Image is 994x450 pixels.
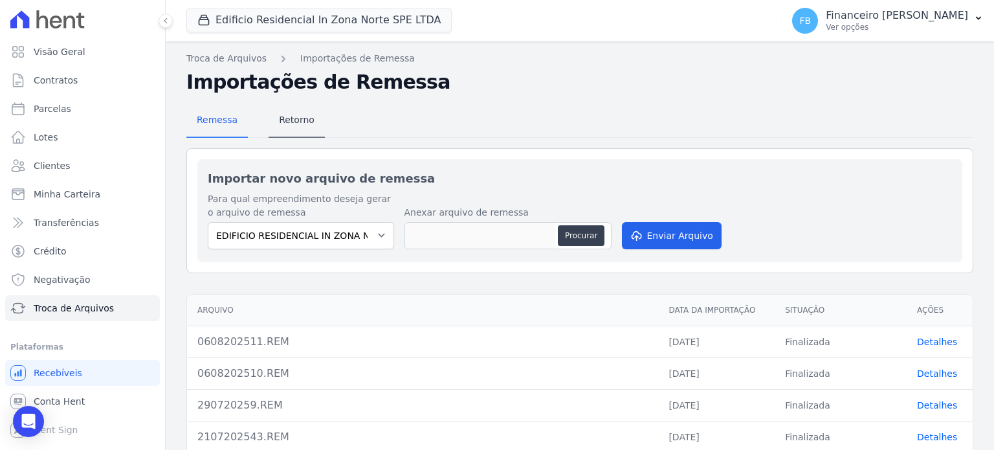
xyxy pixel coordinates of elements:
td: Finalizada [775,326,907,357]
th: Data da Importação [658,295,775,326]
a: Troca de Arquivos [5,295,160,321]
span: FB [799,16,811,25]
nav: Breadcrumb [186,52,973,65]
a: Lotes [5,124,160,150]
a: Remessa [186,104,248,138]
p: Financeiro [PERSON_NAME] [826,9,968,22]
a: Conta Hent [5,388,160,414]
div: 2107202543.REM [197,429,648,445]
span: Contratos [34,74,78,87]
h2: Importações de Remessa [186,71,973,94]
span: Transferências [34,216,99,229]
a: Parcelas [5,96,160,122]
a: Retorno [269,104,325,138]
td: [DATE] [658,357,775,389]
span: Remessa [189,107,245,133]
label: Para qual empreendimento deseja gerar o arquivo de remessa [208,192,394,219]
span: Visão Geral [34,45,85,58]
span: Retorno [271,107,322,133]
div: 0608202511.REM [197,334,648,350]
a: Visão Geral [5,39,160,65]
a: Contratos [5,67,160,93]
button: Edificio Residencial In Zona Norte SPE LTDA [186,8,452,32]
div: Open Intercom Messenger [13,406,44,437]
span: Crédito [34,245,67,258]
a: Detalhes [917,400,957,411]
button: Procurar [558,225,604,246]
div: 0608202510.REM [197,366,648,381]
a: Detalhes [917,432,957,442]
a: Crédito [5,238,160,264]
h2: Importar novo arquivo de remessa [208,170,952,187]
th: Arquivo [187,295,658,326]
a: Negativação [5,267,160,293]
a: Minha Carteira [5,181,160,207]
span: Parcelas [34,102,71,115]
td: Finalizada [775,389,907,421]
button: FB Financeiro [PERSON_NAME] Ver opções [782,3,994,39]
button: Enviar Arquivo [622,222,722,249]
a: Clientes [5,153,160,179]
a: Detalhes [917,368,957,379]
a: Detalhes [917,337,957,347]
span: Recebíveis [34,366,82,379]
span: Lotes [34,131,58,144]
a: Transferências [5,210,160,236]
span: Troca de Arquivos [34,302,114,315]
label: Anexar arquivo de remessa [404,206,612,219]
span: Negativação [34,273,91,286]
div: Plataformas [10,339,155,355]
span: Minha Carteira [34,188,100,201]
a: Importações de Remessa [300,52,415,65]
th: Ações [907,295,973,326]
td: [DATE] [658,326,775,357]
td: Finalizada [775,357,907,389]
div: 290720259.REM [197,398,648,413]
a: Recebíveis [5,360,160,386]
span: Clientes [34,159,70,172]
p: Ver opções [826,22,968,32]
td: [DATE] [658,389,775,421]
th: Situação [775,295,907,326]
a: Troca de Arquivos [186,52,267,65]
span: Conta Hent [34,395,85,408]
